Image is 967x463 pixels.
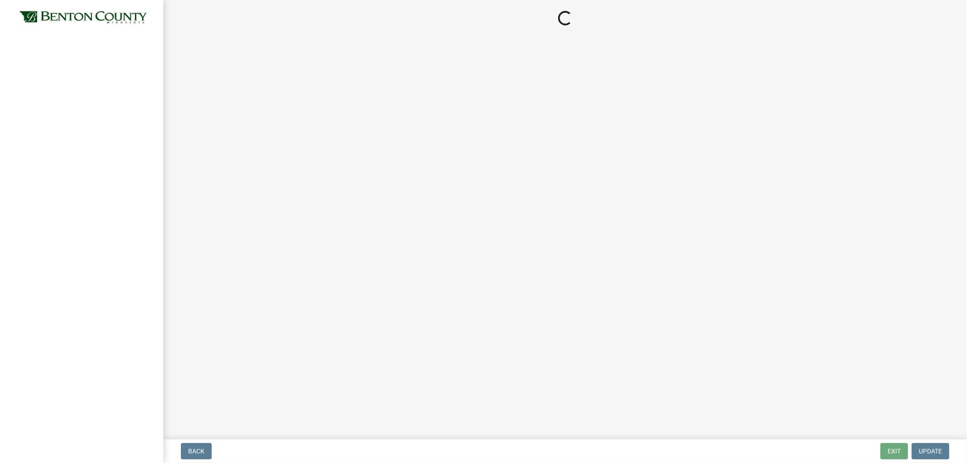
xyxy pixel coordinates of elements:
[880,443,908,459] button: Exit
[181,443,212,459] button: Back
[18,10,149,26] img: Benton County, Minnesota
[188,448,204,455] span: Back
[912,443,949,459] button: Update
[919,448,942,455] span: Update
